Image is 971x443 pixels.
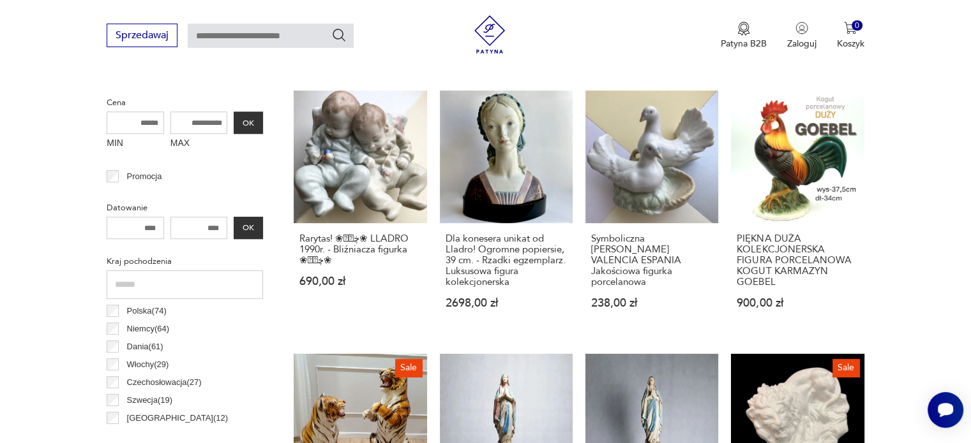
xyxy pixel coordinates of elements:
button: Szukaj [331,27,347,43]
a: Dla konesera unikat od Lladro! Ogromne popiersie, 39 cm. - Rzadki egzemplarz. Luksusowa figura ko... [440,91,573,333]
h3: Rarytas! ❀ڿڰۣ❀ LLADRO 1990r. - Bliźniacza figurka ❀ڿڰۣ❀ [299,233,421,266]
p: Promocja [127,170,162,184]
label: MAX [170,134,228,154]
img: Ikona medalu [737,22,750,36]
button: Sprzedawaj [107,24,177,47]
p: Dania ( 61 ) [127,340,163,354]
h3: Symboliczna [PERSON_NAME] VALENCIA ESPANIA Jakościowa figurka porcelanowa [591,233,712,287]
h3: PIĘKNA DUŻA KOLEKCJONERSKA FIGURA PORCELANOWA KOGUT KARMAZYN GOEBEL [737,233,858,287]
p: Patyna B2B [721,38,767,50]
p: 900,00 zł [737,298,858,309]
button: Zaloguj [787,22,817,50]
p: Francja ( 12 ) [127,429,170,443]
p: Czechosłowacja ( 27 ) [127,375,202,389]
p: Kraj pochodzenia [107,254,263,268]
a: Rarytas! ❀ڿڰۣ❀ LLADRO 1990r. - Bliźniacza figurka ❀ڿڰۣ❀Rarytas! ❀ڿڰۣ❀ LLADRO 1990r. - Bliźniacza ... [294,91,426,333]
p: Datowanie [107,201,263,215]
a: Sprzedawaj [107,32,177,41]
img: Ikonka użytkownika [795,22,808,34]
p: Koszyk [837,38,864,50]
p: Cena [107,96,263,110]
img: Ikona koszyka [844,22,857,34]
button: OK [234,112,263,134]
p: Szwecja ( 19 ) [127,393,173,407]
img: Patyna - sklep z meblami i dekoracjami vintage [470,15,509,54]
button: Patyna B2B [721,22,767,50]
a: PIĘKNA DUŻA KOLEKCJONERSKA FIGURA PORCELANOWA KOGUT KARMAZYN GOEBELPIĘKNA DUŻA KOLEKCJONERSKA FIG... [731,91,864,333]
p: Polska ( 74 ) [127,304,167,318]
p: Niemcy ( 64 ) [127,322,170,336]
p: Włochy ( 29 ) [127,358,169,372]
div: 0 [852,20,862,31]
p: 690,00 zł [299,276,421,287]
h3: Dla konesera unikat od Lladro! Ogromne popiersie, 39 cm. - Rzadki egzemplarz. Luksusowa figura ko... [446,233,567,287]
label: MIN [107,134,164,154]
p: 238,00 zł [591,298,712,309]
p: [GEOGRAPHIC_DATA] ( 12 ) [127,411,228,425]
iframe: Smartsupp widget button [928,392,963,428]
a: Ikona medaluPatyna B2B [721,22,767,50]
button: OK [234,217,263,239]
p: Zaloguj [787,38,817,50]
button: 0Koszyk [837,22,864,50]
a: Symboliczna MIQUEL REQUENA VALENCIA ESPANIA Jakościowa figurka porcelanowaSymboliczna [PERSON_NAM... [585,91,718,333]
p: 2698,00 zł [446,298,567,309]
